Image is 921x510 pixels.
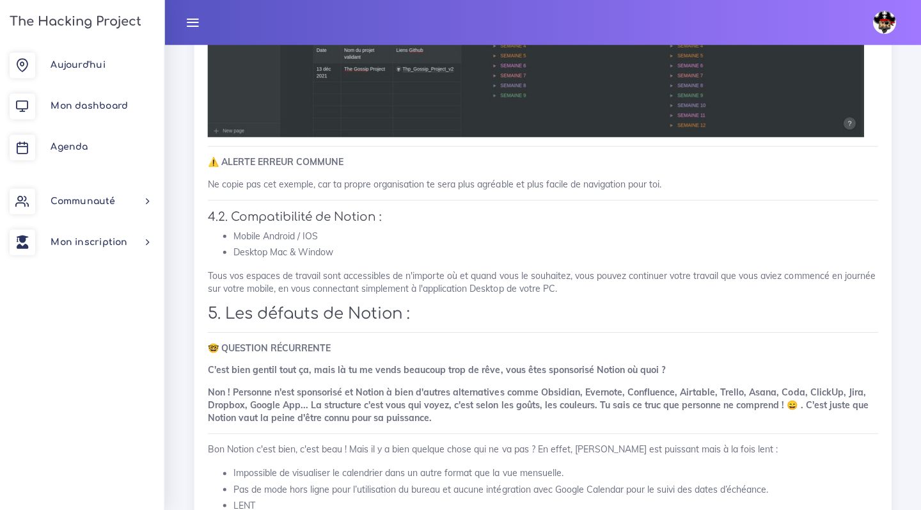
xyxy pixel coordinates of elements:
span: Mon inscription [52,237,129,246]
li: Desktop Mac & Window [235,244,878,260]
li: Pas de mode hors ligne pour l’utilisation du bureau et aucune intégration avec Google Calendar po... [235,481,878,497]
h2: 5. Les défauts de Notion : [209,304,878,323]
span: Mon dashboard [52,101,130,111]
p: Ne copie pas cet exemple, car ta propre organisation te sera plus agréable et plus facile de navi... [209,177,878,190]
li: Impossible de visualiser le calendrier dans un autre format que la vue mensuelle. [235,465,878,481]
img: avatar [873,11,896,34]
strong: ⚠️ ALERTE ERREUR COMMUNE [209,156,345,168]
h4: 4.2. Compatibilité de Notion : [209,209,878,223]
span: Aujourd'hui [52,60,107,70]
strong: Non ! Personne n'est sponsorisé et Notion à bien d'autres alternatives comme Obsidian, Evernote, ... [209,386,869,424]
strong: 🤓 QUESTION RÉCURRENTE [209,342,332,353]
p: Tous vos espaces de travail sont accessibles de n'importe où et quand vous le souhaitez, vous pou... [209,269,878,295]
span: Agenda [52,142,90,152]
p: Bon Notion c'est bien, c'est beau ! Mais il y a bien quelque chose qui ne va pas ? En effet, [PER... [209,442,878,455]
li: Mobile Android / IOS [235,228,878,244]
span: Communauté [52,196,117,205]
h3: The Hacking Project [8,15,143,29]
strong: C'est bien gentil tout ça, mais là tu me vends beaucoup trop de rêve, vous êtes sponsorisé Notion... [209,363,666,375]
